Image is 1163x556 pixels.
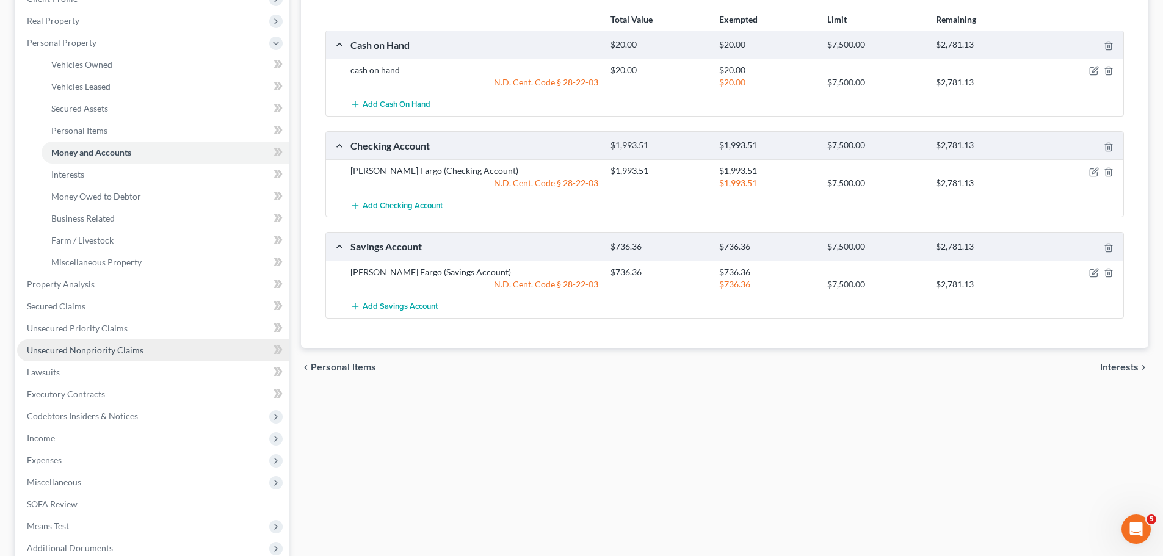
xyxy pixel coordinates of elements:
div: Cash on Hand [344,38,604,51]
div: N.D. Cent. Code § 28-22-03 [344,177,604,189]
span: Add Cash on Hand [363,100,430,110]
div: $1,993.51 [604,165,712,177]
strong: Remaining [936,14,976,24]
span: Codebtors Insiders & Notices [27,411,138,421]
span: Money Owed to Debtor [51,191,141,201]
button: chevron_left Personal Items [301,363,376,372]
div: $7,500.00 [821,241,929,253]
a: SOFA Review [17,493,289,515]
a: Miscellaneous Property [42,251,289,273]
button: Add Checking Account [350,194,443,217]
strong: Limit [827,14,847,24]
div: $20.00 [604,64,712,76]
span: Unsecured Priority Claims [27,323,128,333]
div: $2,781.13 [930,140,1038,151]
a: Farm / Livestock [42,229,289,251]
a: Lawsuits [17,361,289,383]
span: Means Test [27,521,69,531]
a: Personal Items [42,120,289,142]
div: $7,500.00 [821,140,929,151]
span: Vehicles Owned [51,59,112,70]
span: Expenses [27,455,62,465]
a: Unsecured Priority Claims [17,317,289,339]
span: Income [27,433,55,443]
div: $1,993.51 [713,165,821,177]
span: Property Analysis [27,279,95,289]
span: Miscellaneous Property [51,257,142,267]
span: Secured Assets [51,103,108,114]
span: Personal Property [27,37,96,48]
div: $7,500.00 [821,39,929,51]
a: Money and Accounts [42,142,289,164]
span: Add Savings Account [363,301,438,311]
iframe: Intercom live chat [1121,514,1151,544]
div: $1,993.51 [604,140,712,151]
span: Business Related [51,213,115,223]
a: Secured Claims [17,295,289,317]
span: Farm / Livestock [51,235,114,245]
div: [PERSON_NAME] Fargo (Checking Account) [344,165,604,177]
a: Property Analysis [17,273,289,295]
div: [PERSON_NAME] Fargo (Savings Account) [344,266,604,278]
button: Interests chevron_right [1100,363,1148,372]
span: Executory Contracts [27,389,105,399]
a: Unsecured Nonpriority Claims [17,339,289,361]
div: $736.36 [604,266,712,278]
a: Vehicles Leased [42,76,289,98]
div: $736.36 [713,266,821,278]
div: Savings Account [344,240,604,253]
button: Add Cash on Hand [350,93,430,116]
div: $2,781.13 [930,241,1038,253]
span: Secured Claims [27,301,85,311]
span: Unsecured Nonpriority Claims [27,345,143,355]
span: Vehicles Leased [51,81,111,92]
div: $2,781.13 [930,39,1038,51]
a: Interests [42,164,289,186]
div: $2,781.13 [930,278,1038,291]
div: $20.00 [713,76,821,88]
button: Add Savings Account [350,295,438,318]
i: chevron_left [301,363,311,372]
span: Money and Accounts [51,147,131,157]
div: $1,993.51 [713,177,821,189]
span: Interests [51,169,84,179]
i: chevron_right [1139,363,1148,372]
span: Interests [1100,363,1139,372]
div: $7,500.00 [821,177,929,189]
div: N.D. Cent. Code § 28-22-03 [344,278,604,291]
div: cash on hand [344,64,604,76]
span: Add Checking Account [363,201,443,211]
strong: Exempted [719,14,758,24]
div: $736.36 [713,241,821,253]
span: Additional Documents [27,543,113,553]
span: Personal Items [311,363,376,372]
span: 5 [1147,514,1156,524]
div: N.D. Cent. Code § 28-22-03 [344,76,604,88]
div: $2,781.13 [930,76,1038,88]
a: Business Related [42,208,289,229]
a: Vehicles Owned [42,54,289,76]
span: Personal Items [51,125,107,135]
span: Lawsuits [27,367,60,377]
a: Money Owed to Debtor [42,186,289,208]
strong: Total Value [610,14,653,24]
span: Real Property [27,15,79,26]
div: $7,500.00 [821,76,929,88]
div: $2,781.13 [930,177,1038,189]
div: $20.00 [713,39,821,51]
div: $1,993.51 [713,140,821,151]
div: $736.36 [713,278,821,291]
a: Secured Assets [42,98,289,120]
a: Executory Contracts [17,383,289,405]
span: Miscellaneous [27,477,81,487]
div: $7,500.00 [821,278,929,291]
span: SOFA Review [27,499,78,509]
div: $20.00 [604,39,712,51]
div: $20.00 [713,64,821,76]
div: $736.36 [604,241,712,253]
div: Checking Account [344,139,604,152]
